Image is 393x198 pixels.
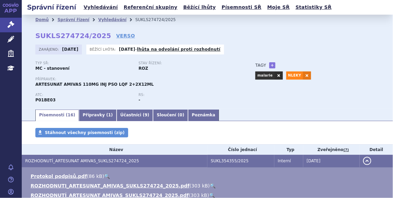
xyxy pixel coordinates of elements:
p: Typ SŘ: [35,61,132,65]
span: 0 [180,113,182,117]
th: Název [22,145,207,155]
h3: Tagy [255,61,266,69]
a: Vyhledávání [98,17,126,22]
span: 9 [144,113,147,117]
a: 🔍 [104,174,110,179]
button: detail [363,157,371,165]
span: 303 kB [191,183,208,188]
th: Typ [274,145,303,155]
span: 86 kB [89,174,102,179]
span: Interní [278,159,291,163]
span: 1 [108,113,111,117]
a: + [269,62,275,68]
td: SUKL354355/2025 [207,155,274,167]
a: Běžící lhůty [181,3,218,12]
a: Protokol podpisů.pdf [31,174,87,179]
span: Běžící lhůta: [90,47,117,52]
strong: - [139,98,140,102]
a: NLEKY [286,71,303,80]
span: ARTESUNAT AMIVAS 110MG INJ PSO LQF 2+2X12ML [35,82,154,87]
th: Zveřejněno [303,145,360,155]
a: Vyhledávání [82,3,120,12]
strong: MC - stanovení [35,66,69,71]
p: Přípravek: [35,77,242,81]
td: [DATE] [303,155,360,167]
a: 🔍 [210,183,216,188]
p: Stav řízení: [139,61,235,65]
span: Zahájeno: [39,47,60,52]
span: 16 [68,113,73,117]
a: Referenční skupiny [122,3,180,12]
strong: [DATE] [119,47,135,52]
strong: ROZ [139,66,148,71]
a: Moje SŘ [265,3,292,12]
th: Číslo jednací [207,145,274,155]
span: 303 kB [191,193,207,198]
li: ( ) [31,182,386,189]
a: ROZHODNUTI_ARTESUNAT_AMIVAS_SUKLS274724_2025.pdf [31,183,189,188]
a: 🔍 [209,193,215,198]
a: Sloučení (0) [153,110,188,121]
a: Domů [35,17,49,22]
p: ATC: [35,93,132,97]
a: Poznámka [188,110,219,121]
h2: Správní řízení [22,2,82,12]
a: Správní řízení [57,17,89,22]
p: - [119,47,221,52]
li: ( ) [31,173,386,180]
strong: SUKLS274724/2025 [35,32,111,40]
span: Stáhnout všechny písemnosti (zip) [45,130,125,135]
a: Písemnosti SŘ [220,3,263,12]
a: VERSO [116,32,135,39]
p: RS: [139,93,235,97]
a: Písemnosti (16) [35,110,79,121]
li: SUKLS274724/2025 [135,15,185,25]
a: Statistiky SŘ [293,3,334,12]
abbr: (?) [343,148,349,152]
strong: ARTESUNÁT [35,98,56,102]
a: malarie [255,71,274,80]
a: Účastníci (9) [117,110,153,121]
a: Přípravky (1) [79,110,117,121]
th: Detail [360,145,393,155]
strong: [DATE] [62,47,79,52]
a: lhůta na odvolání proti rozhodnutí [137,47,221,52]
span: ROZHODNUTÍ_ARTESUNAT AMIVAS_SUKLS274724_2025 [25,159,139,163]
a: Stáhnout všechny písemnosti (zip) [35,128,128,137]
a: ROZHODNUTÍ_ARTESUNAT AMIVAS_SUKLS274724_2025.pdf [31,193,189,198]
